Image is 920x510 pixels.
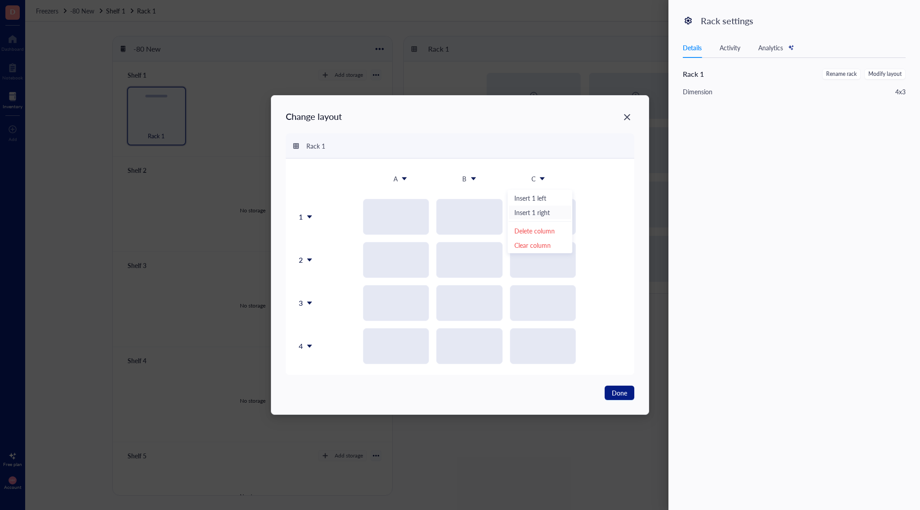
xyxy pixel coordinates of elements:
[531,174,535,184] div: C
[286,110,342,123] div: Change layout
[514,208,566,216] div: Insert 1 right
[394,174,398,184] div: A
[514,227,566,235] div: Delete column
[612,388,627,398] span: Done
[299,340,303,352] span: 4
[514,241,566,249] div: Clear column
[620,112,634,123] span: Close
[299,254,303,266] span: 2
[620,110,634,124] button: Close
[462,174,466,184] div: B
[605,386,634,400] button: Done
[299,211,303,223] span: 1
[306,141,325,150] span: Rack 1
[514,194,566,202] div: Insert 1 left
[299,297,303,309] span: 3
